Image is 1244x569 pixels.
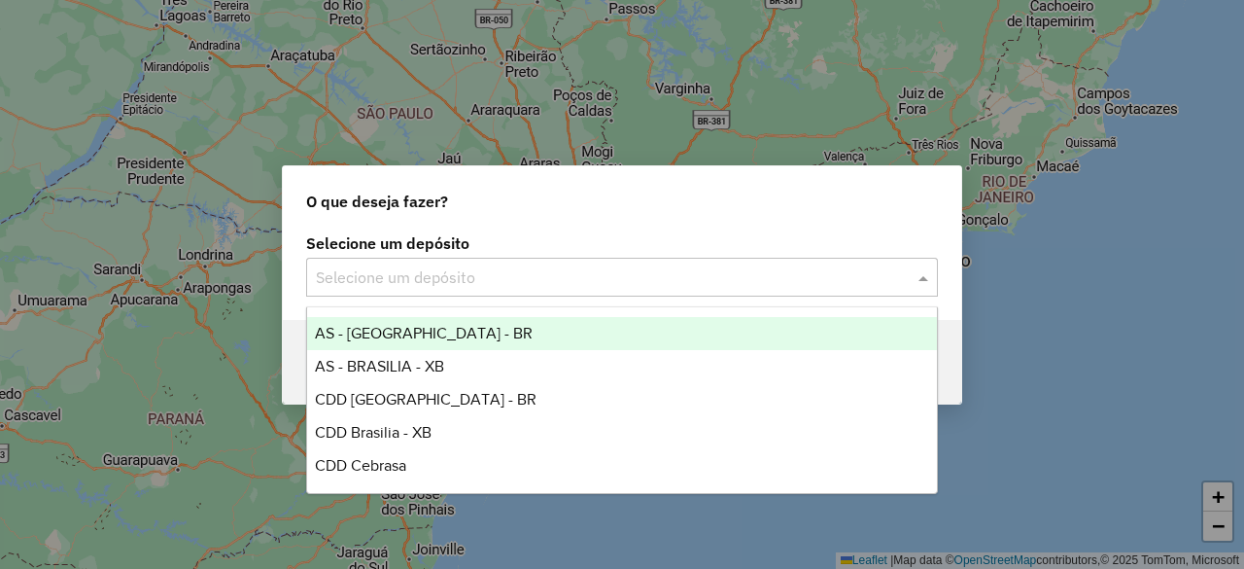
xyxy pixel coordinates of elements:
[315,391,536,408] span: CDD [GEOGRAPHIC_DATA] - BR
[315,424,432,441] span: CDD Brasilia - XB
[315,457,406,474] span: CDD Cebrasa
[306,306,937,494] ng-dropdown-panel: Options list
[315,358,444,374] span: AS - BRASILIA - XB
[315,325,533,341] span: AS - [GEOGRAPHIC_DATA] - BR
[306,190,448,213] span: O que deseja fazer?
[306,231,938,255] label: Selecione um depósito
